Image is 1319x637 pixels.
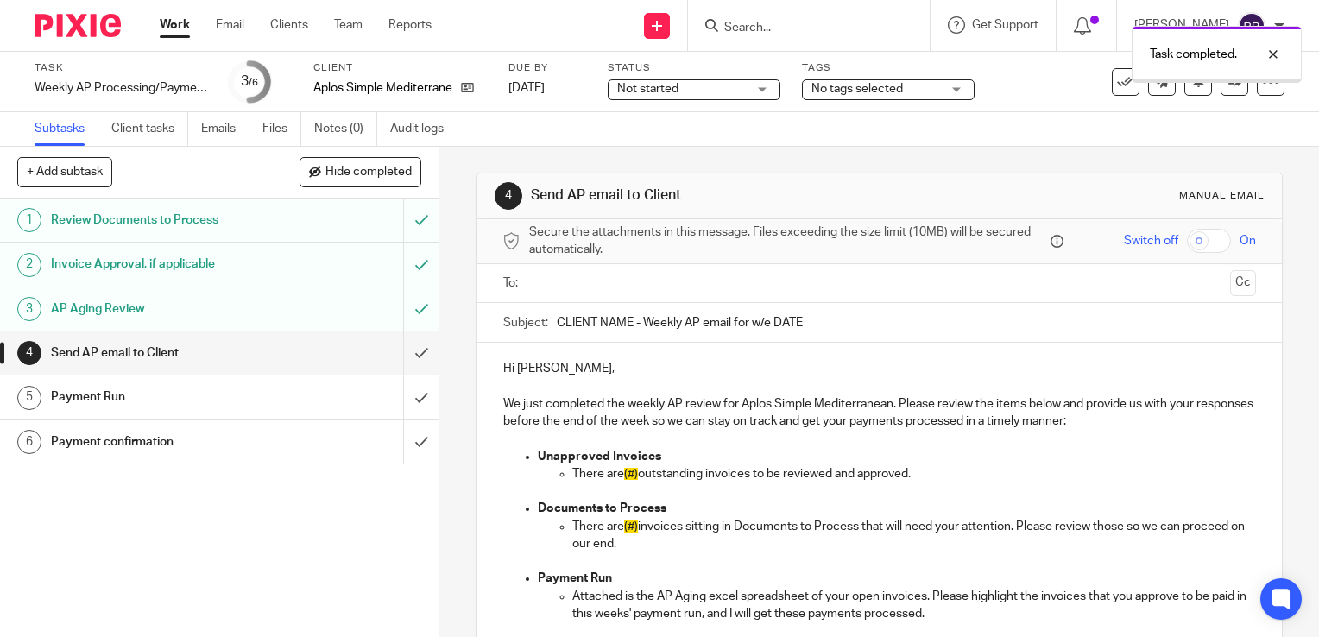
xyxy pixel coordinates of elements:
[51,207,275,233] h1: Review Documents to Process
[262,112,301,146] a: Files
[35,61,207,75] label: Task
[51,429,275,455] h1: Payment confirmation
[241,72,258,91] div: 3
[503,360,1256,377] p: Hi [PERSON_NAME],
[538,572,612,584] strong: Payment Run
[51,340,275,366] h1: Send AP email to Client
[1179,189,1265,203] div: Manual email
[249,78,258,87] small: /6
[1150,46,1237,63] p: Task completed.
[1238,12,1265,40] img: svg%3E
[538,451,661,463] strong: Unapproved Invoices
[160,16,190,34] a: Work
[508,82,545,94] span: [DATE]
[17,341,41,365] div: 4
[51,296,275,322] h1: AP Aging Review
[1124,232,1178,249] span: Switch off
[17,253,41,277] div: 2
[811,83,903,95] span: No tags selected
[325,166,412,180] span: Hide completed
[503,314,548,331] label: Subject:
[503,274,522,292] label: To:
[51,384,275,410] h1: Payment Run
[17,430,41,454] div: 6
[572,518,1256,553] p: There are invoices sitting in Documents to Process that will need your attention. Please review t...
[17,208,41,232] div: 1
[17,297,41,321] div: 3
[572,465,1256,482] p: There are outstanding invoices to be reviewed and approved.
[300,157,421,186] button: Hide completed
[390,112,457,146] a: Audit logs
[313,61,487,75] label: Client
[270,16,308,34] a: Clients
[538,502,666,514] strong: Documents to Process
[624,468,638,480] span: (#)
[111,112,188,146] a: Client tasks
[17,386,41,410] div: 5
[617,83,678,95] span: Not started
[201,112,249,146] a: Emails
[388,16,432,34] a: Reports
[572,588,1256,623] p: Attached is the AP Aging excel spreadsheet of your open invoices. Please highlight the invoices t...
[313,79,452,97] p: Aplos Simple Mediterranean
[531,186,916,205] h1: Send AP email to Client
[1240,232,1256,249] span: On
[35,112,98,146] a: Subtasks
[17,157,112,186] button: + Add subtask
[35,14,121,37] img: Pixie
[508,61,586,75] label: Due by
[334,16,363,34] a: Team
[503,395,1256,431] p: We just completed the weekly AP review for Aplos Simple Mediterranean. Please review the items be...
[529,224,1046,259] span: Secure the attachments in this message. Files exceeding the size limit (10MB) will be secured aut...
[608,61,780,75] label: Status
[1230,270,1256,296] button: Cc
[624,520,638,533] span: (#)
[314,112,377,146] a: Notes (0)
[495,182,522,210] div: 4
[216,16,244,34] a: Email
[51,251,275,277] h1: Invoice Approval, if applicable
[35,79,207,97] div: Weekly AP Processing/Payment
